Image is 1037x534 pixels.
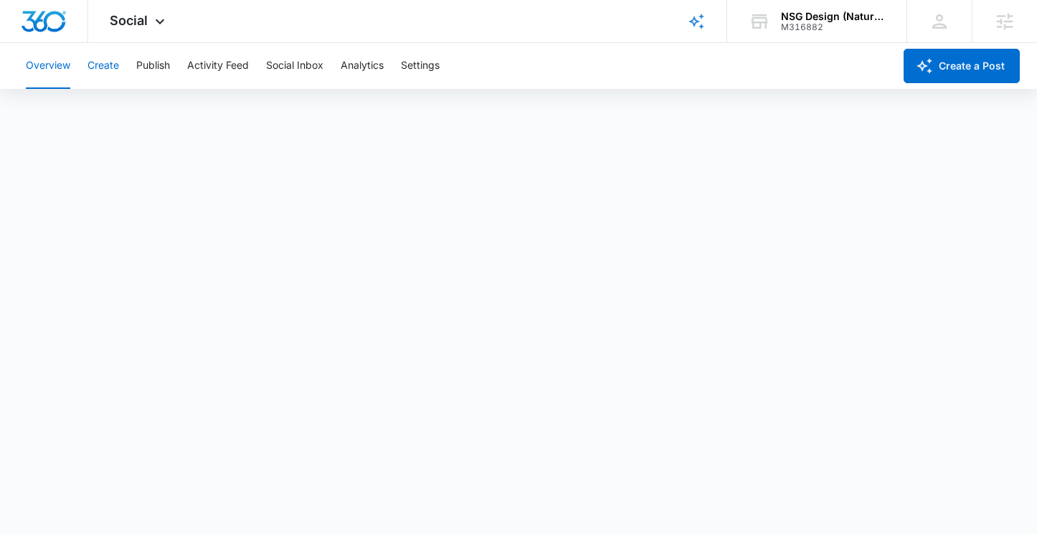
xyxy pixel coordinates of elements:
button: Settings [401,43,440,89]
button: Activity Feed [187,43,249,89]
button: Overview [26,43,70,89]
button: Create [87,43,119,89]
button: Social Inbox [266,43,323,89]
span: Social [110,13,148,28]
div: account name [781,11,886,22]
button: Publish [136,43,170,89]
div: account id [781,22,886,32]
button: Create a Post [904,49,1020,83]
button: Analytics [341,43,384,89]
